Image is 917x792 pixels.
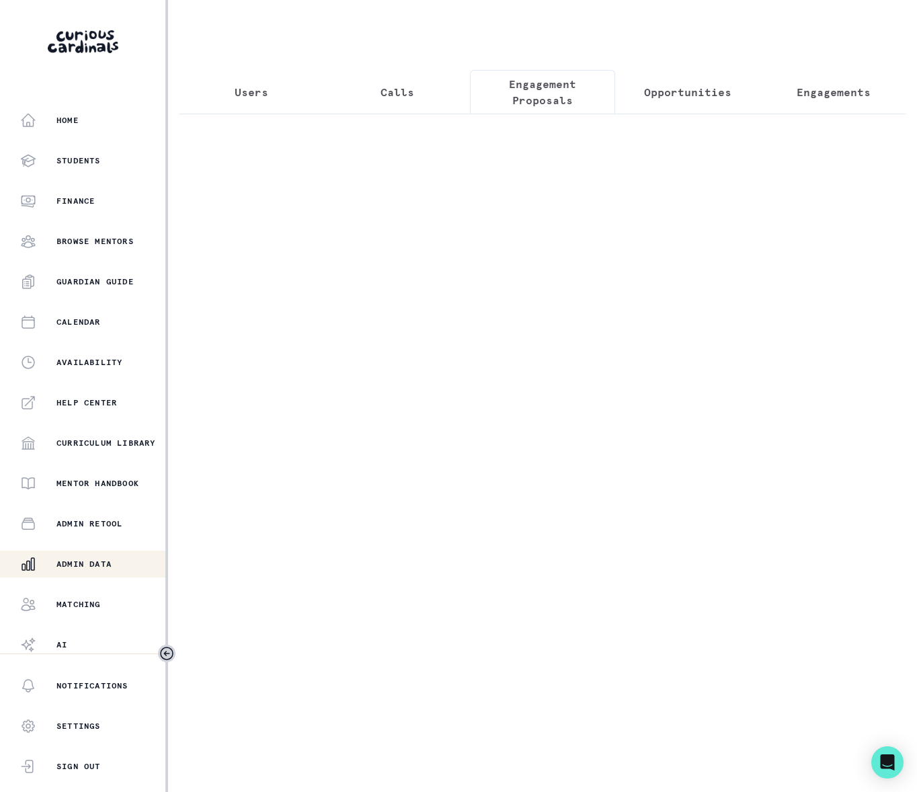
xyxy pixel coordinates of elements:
[56,639,67,650] p: AI
[56,478,139,489] p: Mentor Handbook
[235,84,268,100] p: Users
[56,236,134,247] p: Browse Mentors
[56,761,101,772] p: Sign Out
[56,397,117,408] p: Help Center
[871,746,904,779] div: Open Intercom Messenger
[56,518,122,529] p: Admin Retool
[56,276,134,287] p: Guardian Guide
[381,84,414,100] p: Calls
[56,559,112,569] p: Admin Data
[56,721,101,731] p: Settings
[56,155,101,166] p: Students
[481,76,604,108] p: Engagement Proposals
[56,438,156,448] p: Curriculum Library
[644,84,731,100] p: Opportunities
[797,84,871,100] p: Engagements
[56,317,101,327] p: Calendar
[56,196,95,206] p: Finance
[56,599,101,610] p: Matching
[48,30,118,53] img: Curious Cardinals Logo
[56,357,122,368] p: Availability
[158,645,175,662] button: Toggle sidebar
[56,115,79,126] p: Home
[56,680,128,691] p: Notifications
